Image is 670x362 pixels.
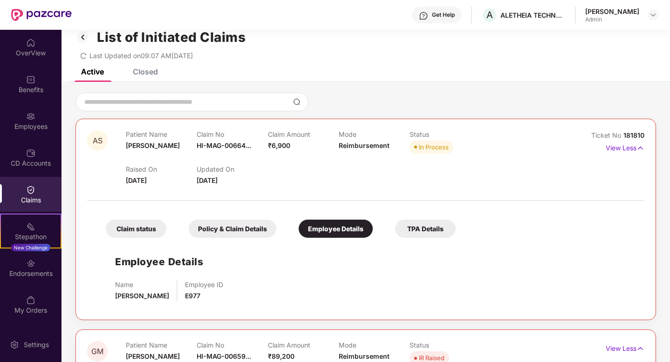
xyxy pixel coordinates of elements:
[410,341,480,349] p: Status
[500,11,566,20] div: ALETHEIA TECHNOLOGIES PRIVATE LIMITED
[126,165,197,173] p: Raised On
[26,259,35,268] img: svg+xml;base64,PHN2ZyBpZD0iRW5kb3JzZW1lbnRzIiB4bWxucz0iaHR0cDovL3d3dy53My5vcmcvMjAwMC9zdmciIHdpZH...
[26,185,35,194] img: svg+xml;base64,PHN2ZyBpZD0iQ2xhaW0iIHhtbG5zPSJodHRwOi8vd3d3LnczLm9yZy8yMDAwL3N2ZyIgd2lkdGg9IjIwIi...
[126,352,180,360] span: [PERSON_NAME]
[26,75,35,84] img: svg+xml;base64,PHN2ZyBpZD0iQmVuZWZpdHMiIHhtbG5zPSJodHRwOi8vd3d3LnczLm9yZy8yMDAwL3N2ZyIgd2lkdGg9Ij...
[293,98,301,106] img: svg+xml;base64,PHN2ZyBpZD0iU2VhcmNoLTMyeDMyIiB4bWxucz0iaHR0cDovL3d3dy53My5vcmcvMjAwMC9zdmciIHdpZH...
[197,341,267,349] p: Claim No
[185,292,200,300] span: E977
[115,281,169,288] p: Name
[133,67,158,76] div: Closed
[197,130,267,138] p: Claim No
[486,9,493,20] span: A
[21,340,52,349] div: Settings
[606,141,644,153] p: View Less
[115,254,203,269] h1: Employee Details
[1,232,61,241] div: Stepathon
[197,352,251,360] span: HI-MAG-00659...
[585,7,639,16] div: [PERSON_NAME]
[93,137,103,145] span: AS
[89,52,193,60] span: Last Updated on 09:07 AM[DATE]
[623,131,644,139] span: 181810
[606,341,644,354] p: View Less
[585,16,639,23] div: Admin
[80,52,87,60] span: redo
[410,130,480,138] p: Status
[126,176,147,184] span: [DATE]
[268,352,294,360] span: ₹89,200
[299,220,373,238] div: Employee Details
[11,244,50,251] div: New Challenge
[126,141,180,149] span: [PERSON_NAME]
[339,341,410,349] p: Mode
[126,341,197,349] p: Patient Name
[11,9,72,21] img: New Pazcare Logo
[649,11,657,19] img: svg+xml;base64,PHN2ZyBpZD0iRHJvcGRvd24tMzJ4MzIiIHhtbG5zPSJodHRwOi8vd3d3LnczLm9yZy8yMDAwL3N2ZyIgd2...
[268,130,339,138] p: Claim Amount
[419,11,428,20] img: svg+xml;base64,PHN2ZyBpZD0iSGVscC0zMngzMiIgeG1sbnM9Imh0dHA6Ly93d3cudzMub3JnLzIwMDAvc3ZnIiB3aWR0aD...
[591,131,623,139] span: Ticket No
[26,112,35,121] img: svg+xml;base64,PHN2ZyBpZD0iRW1wbG95ZWVzIiB4bWxucz0iaHR0cDovL3d3dy53My5vcmcvMjAwMC9zdmciIHdpZHRoPS...
[197,141,251,149] span: HI-MAG-00664...
[339,352,390,360] span: Reimbursement
[115,292,169,300] span: [PERSON_NAME]
[636,343,644,354] img: svg+xml;base64,PHN2ZyB4bWxucz0iaHR0cDovL3d3dy53My5vcmcvMjAwMC9zdmciIHdpZHRoPSIxNyIgaGVpZ2h0PSIxNy...
[339,141,390,149] span: Reimbursement
[197,165,267,173] p: Updated On
[26,222,35,231] img: svg+xml;base64,PHN2ZyB4bWxucz0iaHR0cDovL3d3dy53My5vcmcvMjAwMC9zdmciIHdpZHRoPSIyMSIgaGVpZ2h0PSIyMC...
[26,38,35,47] img: svg+xml;base64,PHN2ZyBpZD0iSG9tZSIgeG1sbnM9Imh0dHA6Ly93d3cudzMub3JnLzIwMDAvc3ZnIiB3aWR0aD0iMjAiIG...
[26,295,35,305] img: svg+xml;base64,PHN2ZyBpZD0iTXlfT3JkZXJzIiBkYXRhLW5hbWU9Ik15IE9yZGVycyIgeG1sbnM9Imh0dHA6Ly93d3cudz...
[81,67,104,76] div: Active
[75,29,90,45] img: svg+xml;base64,PHN2ZyB3aWR0aD0iMzIiIGhlaWdodD0iMzIiIHZpZXdCb3g9IjAgMCAzMiAzMiIgZmlsbD0ibm9uZSIgeG...
[197,176,218,184] span: [DATE]
[268,141,290,149] span: ₹6,900
[91,348,103,355] span: GM
[26,148,35,158] img: svg+xml;base64,PHN2ZyBpZD0iQ0RfQWNjb3VudHMiIGRhdGEtbmFtZT0iQ0QgQWNjb3VudHMiIHhtbG5zPSJodHRwOi8vd3...
[97,29,246,45] h1: List of Initiated Claims
[339,130,410,138] p: Mode
[106,220,166,238] div: Claim status
[185,281,223,288] p: Employee ID
[268,341,339,349] p: Claim Amount
[636,143,644,153] img: svg+xml;base64,PHN2ZyB4bWxucz0iaHR0cDovL3d3dy53My5vcmcvMjAwMC9zdmciIHdpZHRoPSIxNyIgaGVpZ2h0PSIxNy...
[10,340,19,349] img: svg+xml;base64,PHN2ZyBpZD0iU2V0dGluZy0yMHgyMCIgeG1sbnM9Imh0dHA6Ly93d3cudzMub3JnLzIwMDAvc3ZnIiB3aW...
[189,220,276,238] div: Policy & Claim Details
[126,130,197,138] p: Patient Name
[432,11,455,19] div: Get Help
[419,142,449,152] div: In Process
[395,220,456,238] div: TPA Details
